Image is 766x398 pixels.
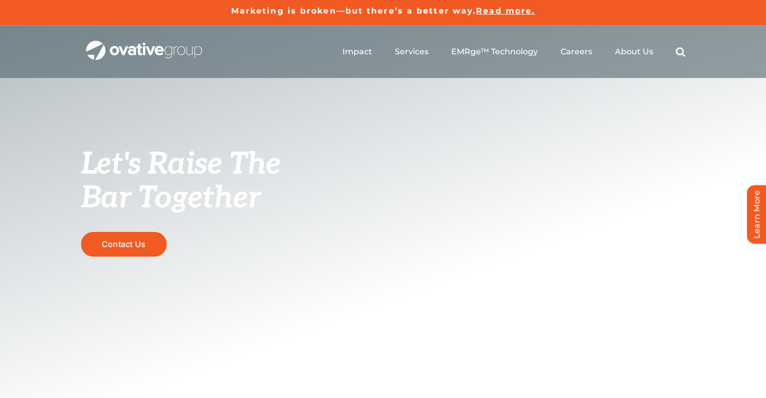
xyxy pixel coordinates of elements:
[81,232,167,257] a: Contact Us
[451,47,538,57] a: EMRge™ Technology
[395,47,429,57] a: Services
[615,47,653,57] a: About Us
[342,36,685,68] nav: Menu
[81,180,260,216] span: Bar Together
[231,6,476,16] a: Marketing is broken—but there’s a better way.
[676,47,685,57] a: Search
[561,47,592,57] a: Careers
[86,40,202,49] a: OG_Full_horizontal_WHT
[476,6,535,16] a: Read more.
[342,47,372,57] a: Impact
[81,146,281,183] span: Let's Raise The
[102,240,146,249] span: Contact Us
